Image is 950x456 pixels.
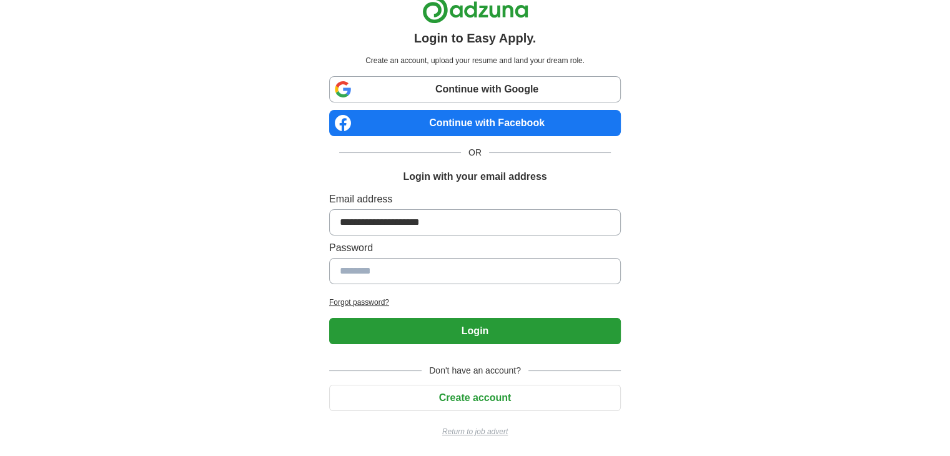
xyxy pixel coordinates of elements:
p: Create an account, upload your resume and land your dream role. [332,55,618,66]
label: Email address [329,192,621,207]
button: Login [329,318,621,344]
h1: Login to Easy Apply. [414,29,537,47]
label: Password [329,240,621,255]
h1: Login with your email address [403,169,547,184]
button: Create account [329,385,621,411]
a: Create account [329,392,621,403]
span: Don't have an account? [422,364,528,377]
a: Forgot password? [329,297,621,308]
a: Continue with Facebook [329,110,621,136]
span: OR [461,146,489,159]
a: Continue with Google [329,76,621,102]
a: Return to job advert [329,426,621,437]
